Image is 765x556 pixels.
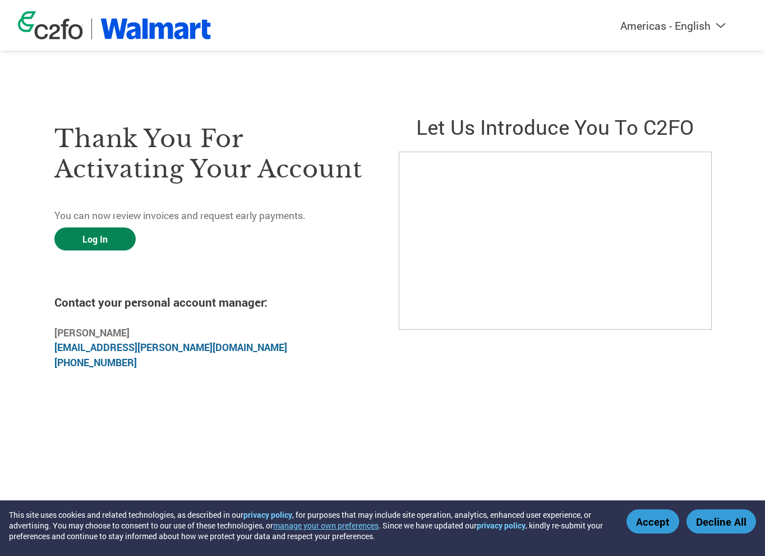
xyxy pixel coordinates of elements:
[399,152,712,330] iframe: C2FO Introduction Video
[100,19,211,39] img: Walmart
[54,341,287,354] a: [EMAIL_ADDRESS][PERSON_NAME][DOMAIN_NAME]
[686,509,756,534] button: Decline All
[9,509,610,541] div: This site uses cookies and related technologies, as described in our , for purposes that may incl...
[243,509,292,520] a: privacy policy
[54,326,130,339] b: [PERSON_NAME]
[54,124,366,184] h3: Thank you for activating your account
[626,509,679,534] button: Accept
[477,520,526,531] a: privacy policy
[54,208,366,223] p: You can now review invoices and request early payments.
[18,11,83,39] img: c2fo logo
[54,294,366,310] h4: Contact your personal account manager:
[273,520,379,531] button: manage your own preferences
[54,356,137,369] a: [PHONE_NUMBER]
[399,113,711,140] h2: Let us introduce you to C2FO
[54,227,136,250] a: Log In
